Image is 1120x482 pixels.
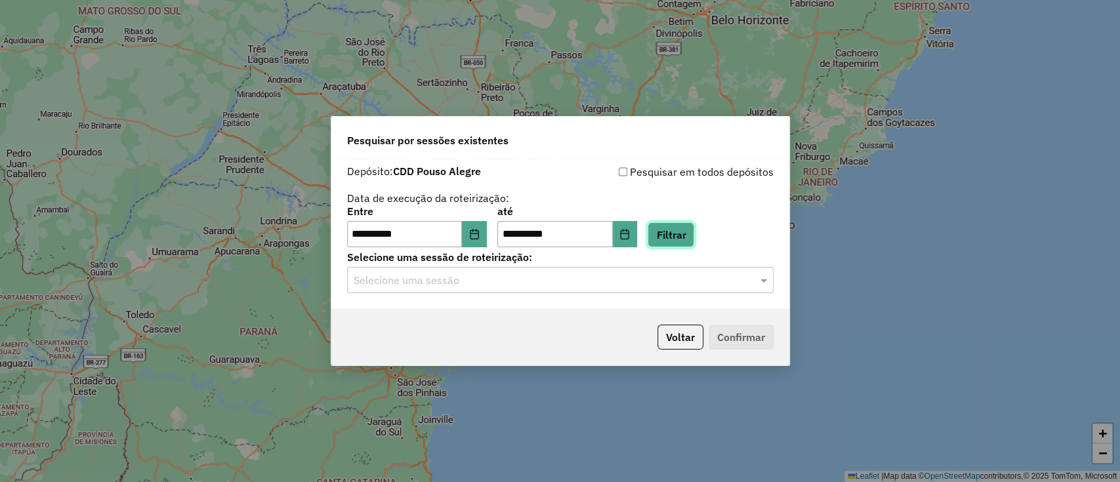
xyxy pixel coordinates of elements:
label: Data de execução da roteirização: [347,190,509,206]
button: Voltar [657,325,703,350]
label: até [497,203,637,219]
button: Choose Date [462,221,487,247]
label: Selecione uma sessão de roteirização: [347,249,774,265]
strong: CDD Pouso Alegre [393,165,481,178]
label: Entre [347,203,487,219]
button: Filtrar [648,222,694,247]
span: Pesquisar por sessões existentes [347,132,508,148]
label: Depósito: [347,163,481,179]
div: Pesquisar em todos depósitos [560,164,774,180]
button: Choose Date [613,221,638,247]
